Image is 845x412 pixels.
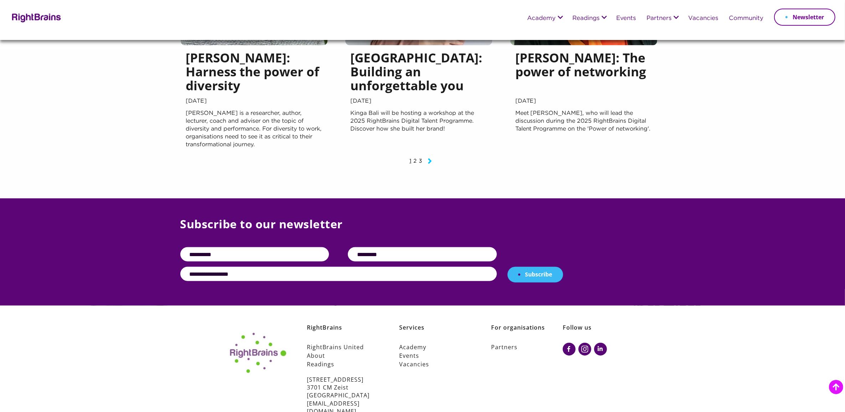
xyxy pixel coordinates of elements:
[409,159,411,163] a: 1
[424,160,436,165] a: Next page
[688,15,718,22] a: Vacancies
[515,96,652,107] span: [DATE]
[413,159,417,163] a: 2
[399,360,471,368] a: Vacancies
[572,15,599,22] a: Readings
[399,343,471,351] a: Academy
[307,351,378,360] a: About
[646,15,671,22] a: Partners
[186,96,323,107] span: [DATE]
[307,324,378,343] h6: RightBrains
[350,96,487,107] span: [DATE]
[616,15,636,22] a: Events
[527,15,556,22] a: Academy
[491,343,563,351] a: Partners
[399,351,471,360] a: Events
[729,15,763,22] a: Community
[491,324,563,343] h6: For organisations
[515,110,652,149] p: Meet [PERSON_NAME], who will lead the discussion during the 2025 RightBrains Digital Talent Progr...
[186,110,323,149] p: [PERSON_NAME] is a researcher, author, lecturer, coach and adviser on the topic of diversity and ...
[399,324,471,343] h6: Services
[307,343,378,351] a: RightBrains United
[419,159,422,163] a: 3
[10,12,61,22] img: Rightbrains
[774,9,835,26] a: Newsletter
[350,51,487,96] h5: [GEOGRAPHIC_DATA]: Building an unforgettable you
[180,216,665,247] p: Subscribe to our newsletter
[515,51,652,96] h5: [PERSON_NAME]: The power of networking
[507,267,563,283] button: Subscribe
[350,110,487,149] p: Kinga Bali will be hosting a workshop at the 2025 RightBrains Digital Talent Programme. Discover ...
[563,324,623,343] h6: Follow us
[307,360,378,368] a: Readings
[186,51,323,96] h5: [PERSON_NAME]: Harness the power of diversity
